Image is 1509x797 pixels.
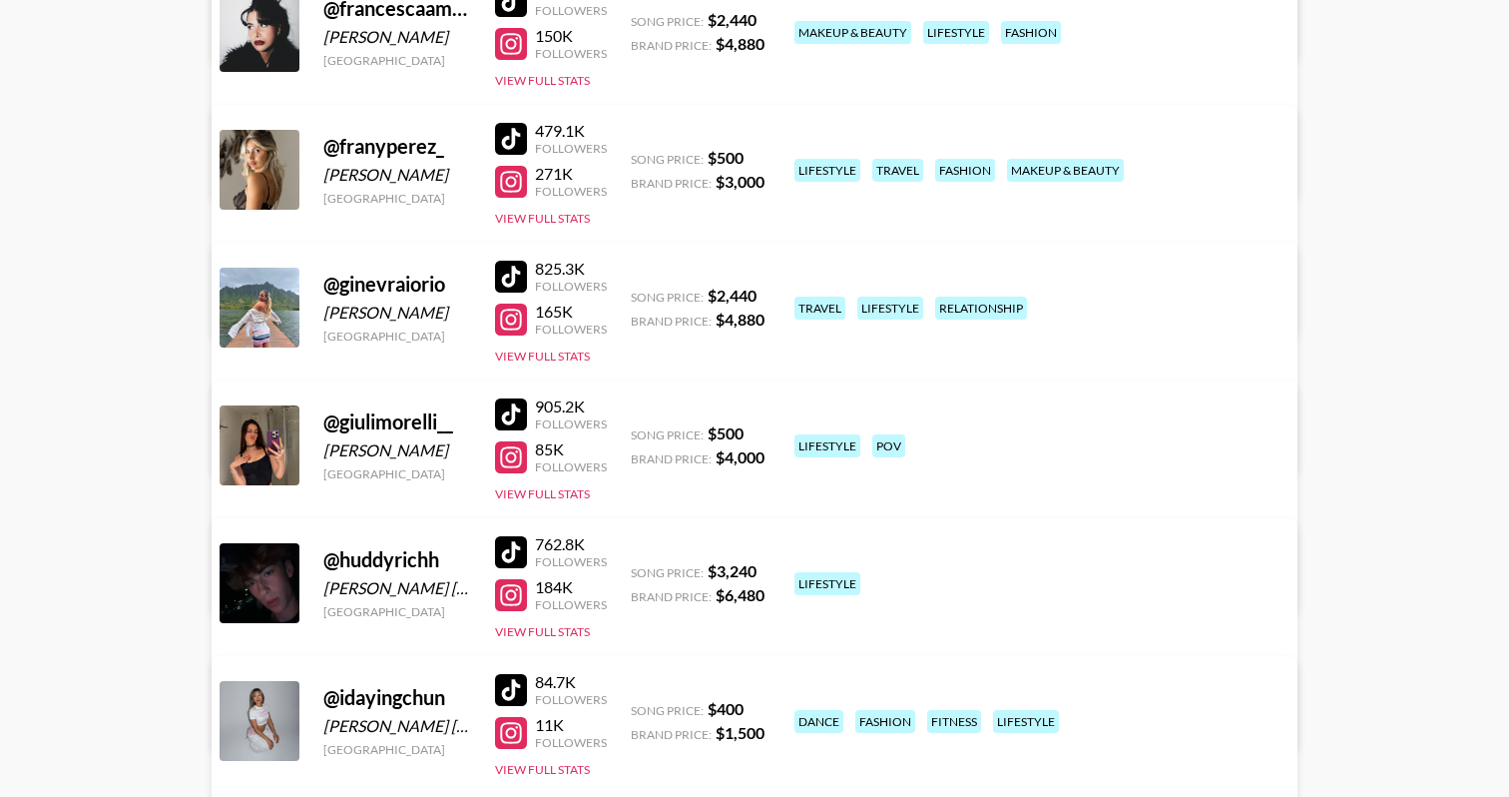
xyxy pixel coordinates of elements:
[495,349,590,364] button: View Full Stats
[923,21,989,44] div: lifestyle
[708,148,744,167] strong: $ 500
[794,159,860,182] div: lifestyle
[935,297,1027,320] div: relationship
[631,565,704,580] span: Song Price:
[535,554,607,569] div: Followers
[631,38,712,53] span: Brand Price:
[323,604,471,619] div: [GEOGRAPHIC_DATA]
[535,534,607,554] div: 762.8K
[631,589,712,604] span: Brand Price:
[708,286,756,305] strong: $ 2,440
[631,14,704,29] span: Song Price:
[716,723,764,742] strong: $ 1,500
[535,692,607,707] div: Followers
[857,297,923,320] div: lifestyle
[631,152,704,167] span: Song Price:
[323,578,471,598] div: [PERSON_NAME] [PERSON_NAME]
[535,302,607,322] div: 165K
[1001,21,1061,44] div: fashion
[872,434,905,457] div: pov
[716,310,764,329] strong: $ 4,880
[323,685,471,710] div: @ idayingchun
[323,27,471,47] div: [PERSON_NAME]
[495,762,590,777] button: View Full Stats
[631,314,712,329] span: Brand Price:
[535,3,607,18] div: Followers
[535,141,607,156] div: Followers
[716,585,764,604] strong: $ 6,480
[708,561,756,580] strong: $ 3,240
[708,423,744,442] strong: $ 500
[323,547,471,572] div: @ huddyrichh
[535,322,607,337] div: Followers
[631,176,712,191] span: Brand Price:
[631,290,704,305] span: Song Price:
[794,572,860,595] div: lifestyle
[323,329,471,344] div: [GEOGRAPHIC_DATA]
[495,624,590,639] button: View Full Stats
[535,597,607,612] div: Followers
[535,121,607,141] div: 479.1K
[708,699,744,718] strong: $ 400
[794,710,843,733] div: dance
[716,172,764,191] strong: $ 3,000
[794,21,911,44] div: makeup & beauty
[495,73,590,88] button: View Full Stats
[535,715,607,735] div: 11K
[323,466,471,481] div: [GEOGRAPHIC_DATA]
[535,259,607,279] div: 825.3K
[323,272,471,297] div: @ ginevraiorio
[323,191,471,206] div: [GEOGRAPHIC_DATA]
[1007,159,1124,182] div: makeup & beauty
[535,577,607,597] div: 184K
[323,165,471,185] div: [PERSON_NAME]
[631,727,712,742] span: Brand Price:
[631,427,704,442] span: Song Price:
[631,451,712,466] span: Brand Price:
[535,46,607,61] div: Followers
[535,397,607,416] div: 905.2K
[323,409,471,434] div: @ giulimorelli__
[323,303,471,323] div: [PERSON_NAME]
[927,710,981,733] div: fitness
[535,416,607,431] div: Followers
[716,34,764,53] strong: $ 4,880
[535,279,607,294] div: Followers
[323,742,471,757] div: [GEOGRAPHIC_DATA]
[993,710,1059,733] div: lifestyle
[323,53,471,68] div: [GEOGRAPHIC_DATA]
[535,26,607,46] div: 150K
[535,184,607,199] div: Followers
[794,297,845,320] div: travel
[855,710,915,733] div: fashion
[535,672,607,692] div: 84.7K
[631,703,704,718] span: Song Price:
[323,440,471,460] div: [PERSON_NAME]
[872,159,923,182] div: travel
[535,164,607,184] div: 271K
[535,439,607,459] div: 85K
[716,447,764,466] strong: $ 4,000
[495,486,590,501] button: View Full Stats
[794,434,860,457] div: lifestyle
[935,159,995,182] div: fashion
[495,211,590,226] button: View Full Stats
[323,716,471,736] div: [PERSON_NAME] [PERSON_NAME]
[535,459,607,474] div: Followers
[323,134,471,159] div: @ franyperez_
[535,735,607,750] div: Followers
[708,10,756,29] strong: $ 2,440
